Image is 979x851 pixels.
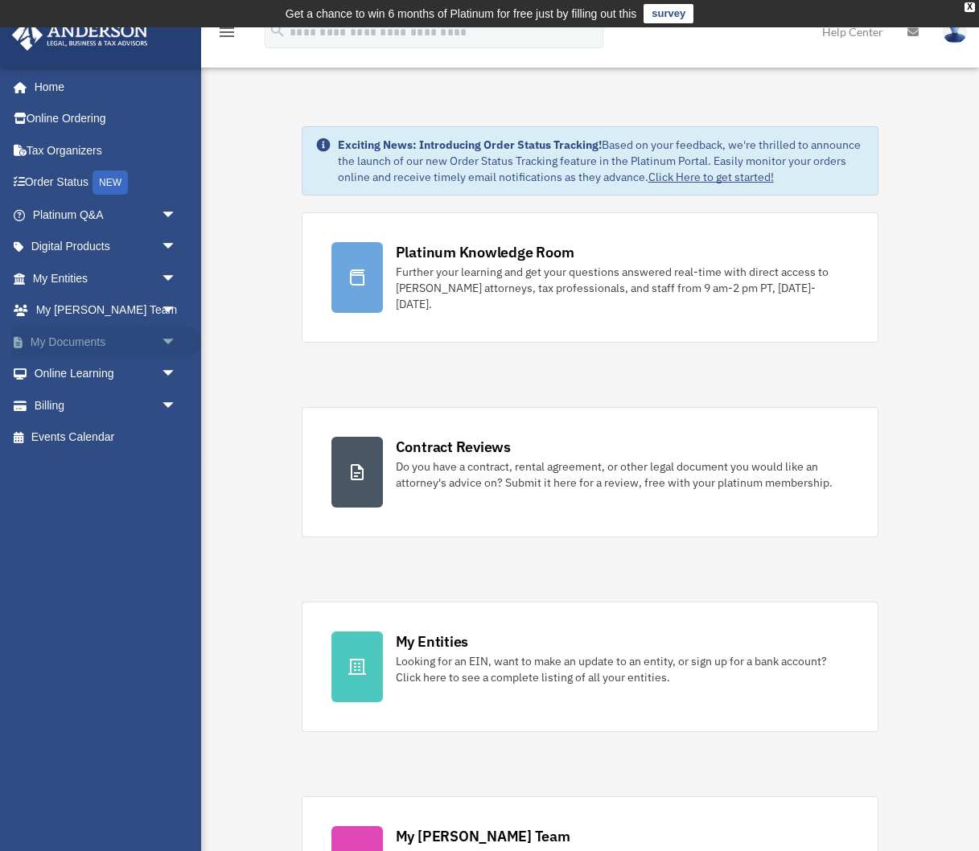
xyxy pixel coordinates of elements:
span: arrow_drop_down [161,326,193,359]
span: arrow_drop_down [161,294,193,327]
span: arrow_drop_down [161,199,193,232]
a: Click Here to get started! [648,170,774,184]
a: Online Ordering [11,103,201,135]
a: My Documentsarrow_drop_down [11,326,201,358]
div: Based on your feedback, we're thrilled to announce the launch of our new Order Status Tracking fe... [338,137,866,185]
img: Anderson Advisors Platinum Portal [7,19,153,51]
div: Get a chance to win 6 months of Platinum for free just by filling out this [286,4,637,23]
i: search [269,22,286,39]
a: menu [217,28,237,42]
div: close [965,2,975,12]
span: arrow_drop_down [161,358,193,391]
a: Billingarrow_drop_down [11,389,201,421]
i: menu [217,23,237,42]
div: Do you have a contract, rental agreement, or other legal document you would like an attorney's ad... [396,458,849,491]
a: My Entitiesarrow_drop_down [11,262,201,294]
a: My [PERSON_NAME] Teamarrow_drop_down [11,294,201,327]
span: arrow_drop_down [161,389,193,422]
strong: Exciting News: Introducing Order Status Tracking! [338,138,602,152]
a: survey [644,4,693,23]
div: Platinum Knowledge Room [396,242,574,262]
a: Digital Productsarrow_drop_down [11,231,201,263]
div: Further your learning and get your questions answered real-time with direct access to [PERSON_NAM... [396,264,849,312]
img: User Pic [943,20,967,43]
a: Online Learningarrow_drop_down [11,358,201,390]
a: Platinum Knowledge Room Further your learning and get your questions answered real-time with dire... [302,212,879,343]
a: Platinum Q&Aarrow_drop_down [11,199,201,231]
div: My [PERSON_NAME] Team [396,826,570,846]
a: Order StatusNEW [11,166,201,199]
a: Home [11,71,193,103]
span: arrow_drop_down [161,262,193,295]
div: NEW [93,171,128,195]
div: My Entities [396,631,468,652]
span: arrow_drop_down [161,231,193,264]
a: My Entities Looking for an EIN, want to make an update to an entity, or sign up for a bank accoun... [302,602,879,732]
a: Tax Organizers [11,134,201,166]
a: Events Calendar [11,421,201,454]
div: Contract Reviews [396,437,511,457]
div: Looking for an EIN, want to make an update to an entity, or sign up for a bank account? Click her... [396,653,849,685]
a: Contract Reviews Do you have a contract, rental agreement, or other legal document you would like... [302,407,879,537]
